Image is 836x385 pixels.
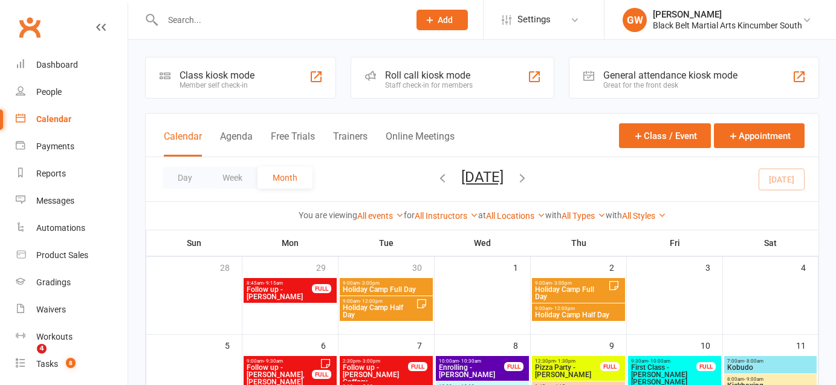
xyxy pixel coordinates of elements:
[603,81,737,89] div: Great for the front desk
[16,242,128,269] a: Product Sales
[36,359,58,369] div: Tasks
[342,358,409,364] span: 2:30pm
[16,323,128,351] a: Workouts
[801,257,818,277] div: 4
[180,70,254,81] div: Class kiosk mode
[796,335,818,355] div: 11
[36,87,62,97] div: People
[627,230,723,256] th: Fri
[321,335,338,355] div: 6
[386,131,455,157] button: Online Meetings
[727,358,814,364] span: 7:00am
[513,335,530,355] div: 8
[357,211,404,221] a: All events
[744,377,763,382] span: - 9:00am
[316,257,338,277] div: 29
[653,9,802,20] div: [PERSON_NAME]
[619,123,711,148] button: Class / Event
[513,257,530,277] div: 1
[623,8,647,32] div: GW
[264,280,283,286] span: - 9:15am
[246,280,313,286] span: 8:45am
[531,230,627,256] th: Thu
[486,211,545,221] a: All Locations
[727,364,814,371] span: Kobudo
[163,167,207,189] button: Day
[220,131,253,157] button: Agenda
[16,106,128,133] a: Calendar
[534,358,601,364] span: 12:30pm
[552,280,572,286] span: - 3:00pm
[517,6,551,33] span: Settings
[312,284,331,293] div: FULL
[360,299,383,304] span: - 12:00pm
[220,257,242,277] div: 28
[435,230,531,256] th: Wed
[600,362,620,371] div: FULL
[36,141,74,151] div: Payments
[246,286,313,300] span: Follow up - [PERSON_NAME]
[534,311,623,319] span: Holiday Camp Half Day
[264,358,283,364] span: - 9:30am
[16,269,128,296] a: Gradings
[622,211,666,221] a: All Styles
[36,277,71,287] div: Gradings
[258,167,313,189] button: Month
[534,364,601,378] span: Pizza Party - [PERSON_NAME]
[36,332,73,341] div: Workouts
[534,280,608,286] span: 9:00am
[385,81,473,89] div: Staff check-in for members
[438,15,453,25] span: Add
[36,250,88,260] div: Product Sales
[562,211,606,221] a: All Types
[534,306,623,311] span: 9:00am
[36,305,66,314] div: Waivers
[534,286,608,300] span: Holiday Camp Full Day
[404,210,415,220] strong: for
[164,131,202,157] button: Calendar
[339,230,435,256] th: Tue
[630,358,697,364] span: 9:30am
[16,296,128,323] a: Waivers
[744,358,763,364] span: - 8:00am
[385,70,473,81] div: Roll call kiosk mode
[333,131,368,157] button: Trainers
[12,344,41,373] iframe: Intercom live chat
[727,377,814,382] span: 8:00am
[606,210,622,220] strong: with
[609,257,626,277] div: 2
[16,79,128,106] a: People
[545,210,562,220] strong: with
[299,210,357,220] strong: You are viewing
[37,344,47,354] span: 4
[312,370,331,379] div: FULL
[417,335,434,355] div: 7
[459,358,481,364] span: - 10:30am
[16,133,128,160] a: Payments
[438,358,505,364] span: 10:00am
[16,187,128,215] a: Messages
[416,10,468,30] button: Add
[714,123,805,148] button: Appointment
[207,167,258,189] button: Week
[36,223,85,233] div: Automations
[342,286,430,293] span: Holiday Camp Full Day
[342,304,416,319] span: Holiday Camp Half Day
[360,280,380,286] span: - 3:00pm
[504,362,523,371] div: FULL
[415,211,478,221] a: All Instructors
[246,358,313,364] span: 9:00am
[609,335,626,355] div: 9
[478,210,486,220] strong: at
[360,358,380,364] span: - 3:00pm
[36,114,71,124] div: Calendar
[36,60,78,70] div: Dashboard
[603,70,737,81] div: General attendance kiosk mode
[16,160,128,187] a: Reports
[648,358,670,364] span: - 10:00am
[412,257,434,277] div: 30
[225,335,242,355] div: 5
[15,12,45,42] a: Clubworx
[696,362,716,371] div: FULL
[146,230,242,256] th: Sun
